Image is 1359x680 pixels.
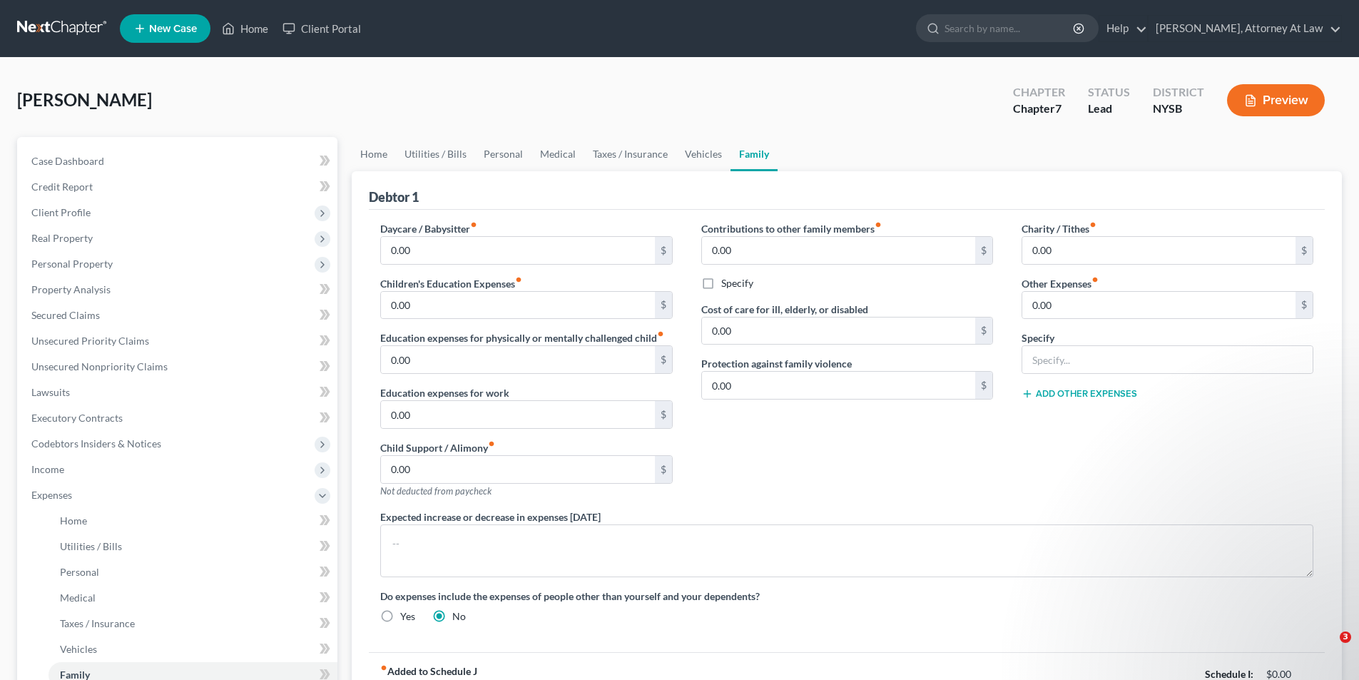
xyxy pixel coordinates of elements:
[1227,84,1325,116] button: Preview
[20,405,337,431] a: Executory Contracts
[875,221,882,228] i: fiber_manual_record
[1340,631,1351,643] span: 3
[31,437,161,450] span: Codebtors Insiders & Notices
[31,309,100,321] span: Secured Claims
[380,589,1313,604] label: Do expenses include the expenses of people other than yourself and your dependents?
[380,440,495,455] label: Child Support / Alimony
[702,237,975,264] input: --
[380,509,601,524] label: Expected increase or decrease in expenses [DATE]
[380,221,477,236] label: Daycare / Babysitter
[1091,276,1099,283] i: fiber_manual_record
[1153,101,1204,117] div: NYSB
[945,15,1075,41] input: Search by name...
[31,232,93,244] span: Real Property
[1296,237,1313,264] div: $
[655,237,672,264] div: $
[49,636,337,662] a: Vehicles
[60,514,87,527] span: Home
[1022,292,1296,319] input: --
[515,276,522,283] i: fiber_manual_record
[49,611,337,636] a: Taxes / Insurance
[1022,330,1054,345] label: Specify
[1022,221,1096,236] label: Charity / Tithes
[380,276,522,291] label: Children's Education Expenses
[31,360,168,372] span: Unsecured Nonpriority Claims
[31,412,123,424] span: Executory Contracts
[381,237,654,264] input: --
[60,617,135,629] span: Taxes / Insurance
[60,643,97,655] span: Vehicles
[31,206,91,218] span: Client Profile
[20,354,337,380] a: Unsecured Nonpriority Claims
[488,440,495,447] i: fiber_manual_record
[20,303,337,328] a: Secured Claims
[20,148,337,174] a: Case Dashboard
[1205,668,1253,680] strong: Schedule I:
[60,592,96,604] span: Medical
[380,330,664,345] label: Education expenses for physically or mentally challenged child
[380,485,492,497] span: Not deducted from paycheck
[352,137,396,171] a: Home
[452,609,466,624] label: No
[1022,276,1099,291] label: Other Expenses
[1022,346,1313,373] input: Specify...
[49,534,337,559] a: Utilities / Bills
[702,318,975,345] input: --
[381,456,654,483] input: --
[1013,101,1065,117] div: Chapter
[1088,101,1130,117] div: Lead
[400,609,415,624] label: Yes
[20,380,337,405] a: Lawsuits
[20,328,337,354] a: Unsecured Priority Claims
[20,277,337,303] a: Property Analysis
[60,566,99,578] span: Personal
[475,137,531,171] a: Personal
[701,302,868,317] label: Cost of care for ill, elderly, or disabled
[381,292,654,319] input: --
[701,356,852,371] label: Protection against family violence
[275,16,368,41] a: Client Portal
[31,258,113,270] span: Personal Property
[1088,84,1130,101] div: Status
[1153,84,1204,101] div: District
[975,237,992,264] div: $
[531,137,584,171] a: Medical
[381,346,654,373] input: --
[676,137,731,171] a: Vehicles
[1022,388,1137,400] button: Add Other Expenses
[49,508,337,534] a: Home
[380,664,387,671] i: fiber_manual_record
[17,89,152,110] span: [PERSON_NAME]
[1296,292,1313,319] div: $
[975,372,992,399] div: $
[31,181,93,193] span: Credit Report
[975,318,992,345] div: $
[380,385,509,400] label: Education expenses for work
[396,137,475,171] a: Utilities / Bills
[701,221,882,236] label: Contributions to other family members
[655,401,672,428] div: $
[584,137,676,171] a: Taxes / Insurance
[31,489,72,501] span: Expenses
[20,174,337,200] a: Credit Report
[470,221,477,228] i: fiber_manual_record
[657,330,664,338] i: fiber_manual_record
[1089,221,1096,228] i: fiber_manual_record
[655,292,672,319] div: $
[215,16,275,41] a: Home
[31,283,111,295] span: Property Analysis
[381,401,654,428] input: --
[60,540,122,552] span: Utilities / Bills
[702,372,975,399] input: --
[1013,84,1065,101] div: Chapter
[31,386,70,398] span: Lawsuits
[1099,16,1147,41] a: Help
[49,585,337,611] a: Medical
[731,137,778,171] a: Family
[31,335,149,347] span: Unsecured Priority Claims
[655,456,672,483] div: $
[1310,631,1345,666] iframe: Intercom live chat
[31,155,104,167] span: Case Dashboard
[1055,101,1062,115] span: 7
[31,463,64,475] span: Income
